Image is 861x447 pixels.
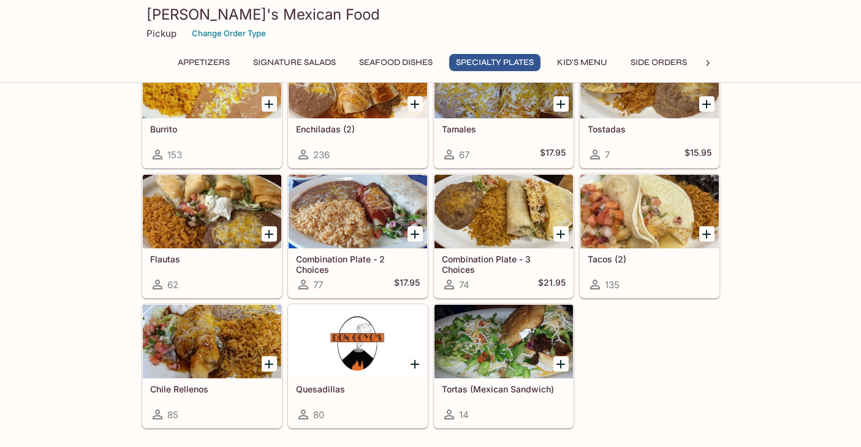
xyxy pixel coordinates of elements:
h5: $15.95 [685,147,711,162]
span: 236 [313,149,330,161]
button: Add Enchiladas (2) [408,96,423,112]
button: Add Combination Plate - 3 Choices [553,226,569,242]
span: 85 [167,409,178,421]
h5: Chile Rellenos [150,384,274,394]
a: Flautas62 [142,174,282,298]
a: Chile Rellenos85 [142,304,282,428]
button: Add Quesadillas [408,356,423,372]
span: 7 [605,149,610,161]
a: Quesadillas80 [288,304,428,428]
a: Tamales67$17.95 [434,44,574,168]
h5: Tamales [442,124,566,134]
span: 153 [167,149,182,161]
div: Burrito [143,45,281,118]
div: Chile Rellenos [143,305,281,378]
span: 67 [459,149,469,161]
button: Side Orders [624,54,694,71]
div: Flautas [143,175,281,248]
button: Add Chile Rellenos [262,356,277,372]
button: Kid's Menu [550,54,614,71]
button: Add Tacos (2) [699,226,715,242]
h3: [PERSON_NAME]'s Mexican Food [146,5,715,24]
h5: $17.95 [394,277,420,292]
div: Tacos (2) [580,175,719,248]
button: Add Tortas (Mexican Sandwich) [553,356,569,372]
div: Tamales [434,45,573,118]
h5: Flautas [150,254,274,264]
button: Seafood Dishes [352,54,439,71]
button: Signature Salads [246,54,343,71]
button: Appetizers [171,54,237,71]
div: Tostadas [580,45,719,118]
h5: Tostadas [588,124,711,134]
a: Burrito153 [142,44,282,168]
h5: $21.95 [538,277,566,292]
h5: $17.95 [540,147,566,162]
p: Pickup [146,28,176,39]
button: Add Combination Plate - 2 Choices [408,226,423,242]
a: Tostadas7$15.95 [580,44,719,168]
span: 62 [167,279,178,291]
button: Add Tostadas [699,96,715,112]
button: Change Order Type [186,24,271,43]
span: 77 [313,279,323,291]
a: Tacos (2)135 [580,174,719,298]
div: Tortas (Mexican Sandwich) [434,305,573,378]
h5: Enchiladas (2) [296,124,420,134]
a: Tortas (Mexican Sandwich)14 [434,304,574,428]
button: Specialty Plates [449,54,540,71]
h5: Tortas (Mexican Sandwich) [442,384,566,394]
div: Quesadillas [289,305,427,378]
h5: Quesadillas [296,384,420,394]
div: Combination Plate - 3 Choices [434,175,573,248]
div: Enchiladas (2) [289,45,427,118]
a: Enchiladas (2)236 [288,44,428,168]
div: Combination Plate - 2 Choices [289,175,427,248]
button: Add Burrito [262,96,277,112]
h5: Combination Plate - 3 Choices [442,254,566,274]
h5: Tacos (2) [588,254,711,264]
span: 135 [605,279,620,291]
h5: Combination Plate - 2 Choices [296,254,420,274]
button: Add Flautas [262,226,277,242]
a: Combination Plate - 3 Choices74$21.95 [434,174,574,298]
button: Add Tamales [553,96,569,112]
span: 80 [313,409,324,421]
a: Combination Plate - 2 Choices77$17.95 [288,174,428,298]
span: 74 [459,279,469,291]
span: 14 [459,409,469,421]
h5: Burrito [150,124,274,134]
